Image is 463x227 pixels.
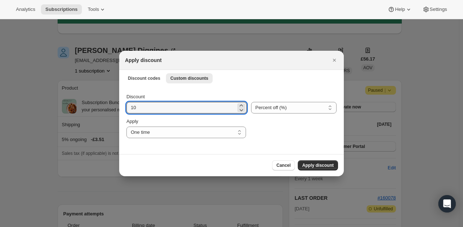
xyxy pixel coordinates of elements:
button: Apply discount [298,160,338,170]
button: Tools [83,4,110,15]
button: Help [383,4,416,15]
span: Settings [430,7,447,12]
span: Subscriptions [45,7,78,12]
button: Discount codes [124,73,164,83]
button: Settings [418,4,451,15]
span: Discount codes [128,75,160,81]
span: Apply discount [302,162,334,168]
span: Tools [88,7,99,12]
h2: Apply discount [125,57,162,64]
div: Open Intercom Messenger [438,195,456,212]
span: Analytics [16,7,35,12]
span: Apply [126,119,138,124]
button: Custom discounts [166,73,213,83]
span: Cancel [276,162,291,168]
span: Discount [126,94,145,99]
button: Cancel [272,160,295,170]
div: Custom discounts [119,86,344,154]
button: Subscriptions [41,4,82,15]
span: Help [395,7,405,12]
span: Custom discounts [170,75,208,81]
button: Analytics [12,4,39,15]
button: Close [329,55,339,65]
